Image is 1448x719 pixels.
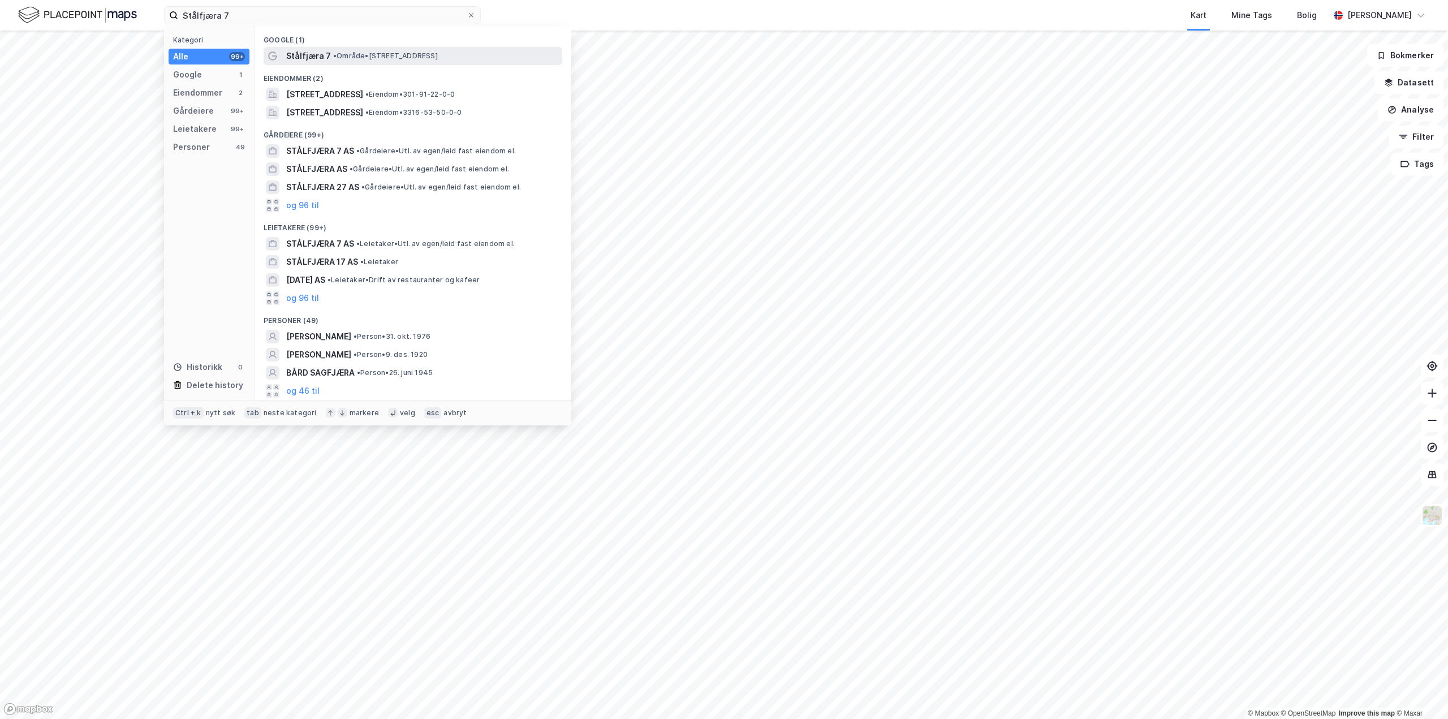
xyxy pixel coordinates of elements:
[18,5,137,25] img: logo.f888ab2527a4732fd821a326f86c7f29.svg
[1391,665,1448,719] iframe: Chat Widget
[1248,709,1279,717] a: Mapbox
[173,68,202,81] div: Google
[356,147,360,155] span: •
[229,106,245,115] div: 99+
[286,384,320,398] button: og 46 til
[173,36,249,44] div: Kategori
[356,239,360,248] span: •
[1389,126,1443,148] button: Filter
[360,257,364,266] span: •
[173,122,217,136] div: Leietakere
[333,51,337,60] span: •
[255,65,571,85] div: Eiendommer (2)
[1191,8,1206,22] div: Kart
[173,50,188,63] div: Alle
[236,143,245,152] div: 49
[354,332,357,341] span: •
[327,275,480,285] span: Leietaker • Drift av restauranter og kafeer
[173,104,214,118] div: Gårdeiere
[400,408,415,417] div: velg
[173,360,222,374] div: Historikk
[356,239,515,248] span: Leietaker • Utl. av egen/leid fast eiendom el.
[173,140,210,154] div: Personer
[236,70,245,79] div: 1
[1374,71,1443,94] button: Datasett
[1391,153,1443,175] button: Tags
[173,407,204,419] div: Ctrl + k
[1297,8,1317,22] div: Bolig
[286,348,351,361] span: [PERSON_NAME]
[365,108,462,117] span: Eiendom • 3316-53-50-0-0
[187,378,243,392] div: Delete history
[1281,709,1336,717] a: OpenStreetMap
[229,52,245,61] div: 99+
[286,273,325,287] span: [DATE] AS
[286,366,355,380] span: BÅRD SAGFJÆRA
[1339,709,1395,717] a: Improve this map
[286,291,319,305] button: og 96 til
[1378,98,1443,121] button: Analyse
[229,124,245,134] div: 99+
[255,307,571,328] div: Personer (49)
[236,88,245,97] div: 2
[3,703,53,716] a: Mapbox homepage
[1367,44,1443,67] button: Bokmerker
[206,408,236,417] div: nytt søk
[354,350,428,359] span: Person • 9. des. 1920
[286,199,319,212] button: og 96 til
[356,147,516,156] span: Gårdeiere • Utl. av egen/leid fast eiendom el.
[365,108,369,117] span: •
[255,122,571,142] div: Gårdeiere (99+)
[286,330,351,343] span: [PERSON_NAME]
[286,255,358,269] span: STÅLFJÆRA 17 AS
[424,407,442,419] div: esc
[357,368,360,377] span: •
[365,90,455,99] span: Eiendom • 301-91-22-0-0
[443,408,467,417] div: avbryt
[286,106,363,119] span: [STREET_ADDRESS]
[173,86,222,100] div: Eiendommer
[357,368,433,377] span: Person • 26. juni 1945
[354,332,430,341] span: Person • 31. okt. 1976
[255,27,571,47] div: Google (1)
[286,162,347,176] span: STÅLFJÆRA AS
[244,407,261,419] div: tab
[350,165,509,174] span: Gårdeiere • Utl. av egen/leid fast eiendom el.
[354,350,357,359] span: •
[178,7,467,24] input: Søk på adresse, matrikkel, gårdeiere, leietakere eller personer
[286,180,359,194] span: STÅLFJÆRA 27 AS
[286,88,363,101] span: [STREET_ADDRESS]
[286,237,354,251] span: STÅLFJÆRA 7 AS
[350,165,353,173] span: •
[327,275,331,284] span: •
[360,257,398,266] span: Leietaker
[1347,8,1412,22] div: [PERSON_NAME]
[333,51,438,61] span: Område • [STREET_ADDRESS]
[361,183,521,192] span: Gårdeiere • Utl. av egen/leid fast eiendom el.
[286,144,354,158] span: STÅLFJÆRA 7 AS
[365,90,369,98] span: •
[286,49,331,63] span: Stålfjæra 7
[255,214,571,235] div: Leietakere (99+)
[1391,665,1448,719] div: Kontrollprogram for chat
[1421,505,1443,526] img: Z
[236,363,245,372] div: 0
[1231,8,1272,22] div: Mine Tags
[350,408,379,417] div: markere
[264,408,317,417] div: neste kategori
[361,183,365,191] span: •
